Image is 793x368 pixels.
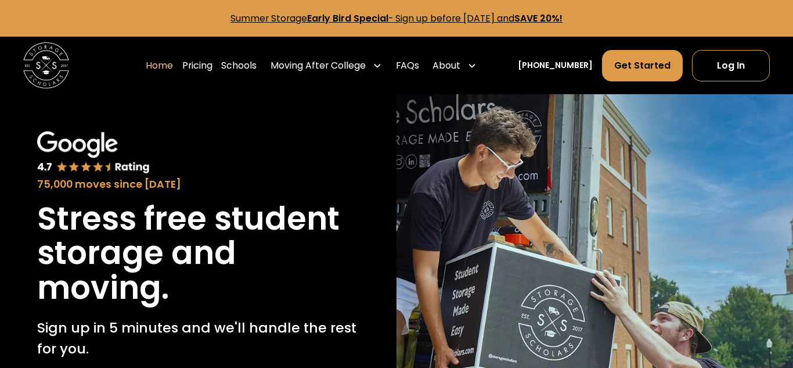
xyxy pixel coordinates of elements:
p: Sign up in 5 minutes and we'll handle the rest for you. [37,317,359,359]
a: Pricing [182,49,212,81]
a: Schools [221,49,257,81]
strong: Early Bird Special [307,12,388,25]
img: Google 4.7 star rating [37,131,150,174]
a: Home [146,49,173,81]
div: About [432,59,460,73]
strong: SAVE 20%! [514,12,563,25]
div: About [428,49,481,81]
a: Get Started [602,50,683,81]
a: FAQs [396,49,419,81]
div: Moving After College [271,59,366,73]
a: Summer StorageEarly Bird Special- Sign up before [DATE] andSAVE 20%! [230,12,563,25]
div: 75,000 moves since [DATE] [37,177,359,192]
h1: Stress free student storage and moving. [37,202,359,306]
a: [PHONE_NUMBER] [518,59,593,72]
a: Log In [692,50,770,81]
img: Storage Scholars main logo [23,42,69,88]
div: Moving After College [266,49,387,81]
